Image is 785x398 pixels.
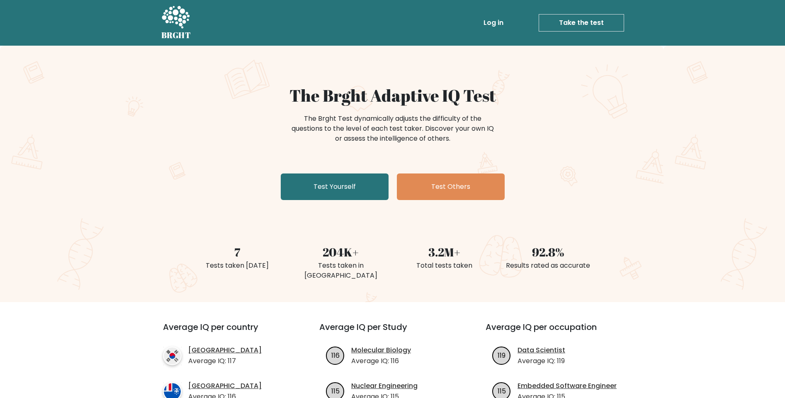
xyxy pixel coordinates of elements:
[539,14,624,32] a: Take the test
[498,386,506,396] text: 115
[351,381,418,391] a: Nuclear Engineering
[281,173,389,200] a: Test Yourself
[480,15,507,31] a: Log in
[163,347,182,365] img: country
[331,350,340,360] text: 116
[188,345,262,355] a: [GEOGRAPHIC_DATA]
[397,173,505,200] a: Test Others
[486,322,632,342] h3: Average IQ per occupation
[398,261,491,271] div: Total tests taken
[294,261,388,281] div: Tests taken in [GEOGRAPHIC_DATA]
[188,356,262,366] p: Average IQ: 117
[351,345,411,355] a: Molecular Biology
[289,114,496,144] div: The Brght Test dynamically adjusts the difficulty of the questions to the level of each test take...
[498,350,506,360] text: 119
[294,243,388,261] div: 204K+
[518,345,565,355] a: Data Scientist
[501,243,595,261] div: 92.8%
[351,356,411,366] p: Average IQ: 116
[161,3,191,42] a: BRGHT
[190,243,284,261] div: 7
[163,322,289,342] h3: Average IQ per country
[398,243,491,261] div: 3.2M+
[331,386,340,396] text: 115
[161,30,191,40] h5: BRGHT
[501,261,595,271] div: Results rated as accurate
[518,356,565,366] p: Average IQ: 119
[190,85,595,105] h1: The Brght Adaptive IQ Test
[190,261,284,271] div: Tests taken [DATE]
[188,381,262,391] a: [GEOGRAPHIC_DATA]
[518,381,617,391] a: Embedded Software Engineer
[319,322,466,342] h3: Average IQ per Study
